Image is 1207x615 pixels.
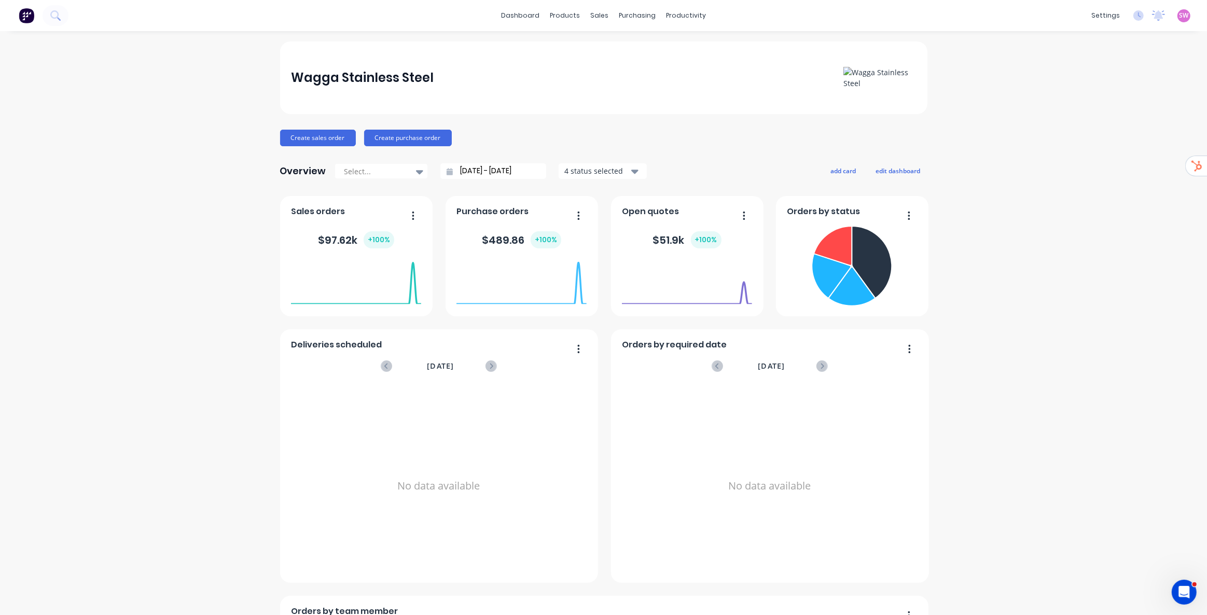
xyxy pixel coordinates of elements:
iframe: Intercom live chat [1172,580,1197,605]
div: $ 51.9k [653,231,722,248]
span: [DATE] [758,360,785,372]
div: 4 status selected [564,165,630,176]
button: Create purchase order [364,130,452,146]
div: + 100 % [364,231,394,248]
img: Wagga Stainless Steel [843,67,916,89]
div: No data available [291,385,587,586]
button: Create sales order [280,130,356,146]
span: Orders by status [787,205,860,218]
span: Sales orders [291,205,345,218]
button: 4 status selected [559,163,647,179]
a: dashboard [496,8,545,23]
div: sales [585,8,614,23]
div: $ 489.86 [482,231,561,248]
div: $ 97.62k [318,231,394,248]
div: Overview [280,161,326,181]
span: Purchase orders [456,205,529,218]
div: + 100 % [531,231,561,248]
button: edit dashboard [869,164,927,177]
div: purchasing [614,8,661,23]
span: Open quotes [622,205,679,218]
div: settings [1086,8,1125,23]
img: Factory [19,8,34,23]
span: SW [1180,11,1189,20]
div: products [545,8,585,23]
div: Wagga Stainless Steel [291,67,434,88]
div: productivity [661,8,711,23]
span: [DATE] [427,360,454,372]
div: + 100 % [691,231,722,248]
button: add card [824,164,863,177]
div: No data available [622,385,918,586]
